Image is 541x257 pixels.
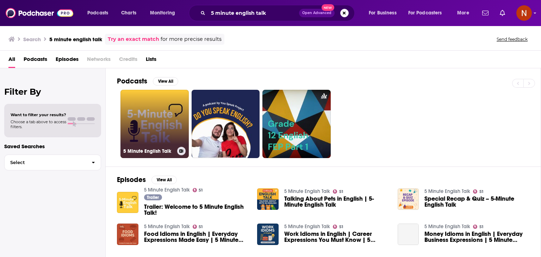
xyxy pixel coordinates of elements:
a: Talking About Pets in English | 5-Minute English Talk [284,196,389,208]
a: All [8,54,15,68]
a: 5 Minute English Talk [284,224,330,230]
span: Networks [87,54,111,68]
button: open menu [452,7,478,19]
span: More [457,8,469,18]
a: Show notifications dropdown [497,7,508,19]
div: Search podcasts, credits, & more... [195,5,361,21]
button: open menu [82,7,117,19]
span: 51 [339,190,343,193]
a: Trailer: Welcome to 5 Minute English Talk! [144,204,249,216]
h2: Episodes [117,175,146,184]
span: Credits [119,54,137,68]
button: Send feedback [495,36,530,42]
img: User Profile [516,5,532,21]
a: Podcasts [24,54,47,68]
img: Food Idioms in English | Everyday Expressions Made Easy | 5 Minute English Talk [117,224,138,245]
span: 51 [479,190,483,193]
a: 51 [333,225,343,229]
h3: 5 Minute English Talk [123,148,174,154]
span: For Podcasters [408,8,442,18]
span: Trailer [147,195,159,200]
a: Money Idioms in English | Everyday Business Expressions | 5 Minute English Talk [398,224,419,245]
a: 5 Minute English Talk [284,188,330,194]
button: Show profile menu [516,5,532,21]
a: Food Idioms in English | Everyday Expressions Made Easy | 5 Minute English Talk [144,231,249,243]
h3: 5 minute english talk [49,36,102,43]
span: Want to filter your results? [11,112,66,117]
a: 5 Minute English Talk [120,90,189,158]
a: Special Recap & Quiz – 5-Minute English Talk [424,196,529,208]
a: Charts [117,7,141,19]
span: 51 [339,225,343,228]
a: Money Idioms in English | Everyday Business Expressions | 5 Minute English Talk [424,231,529,243]
span: 51 [199,189,203,192]
span: Open Advanced [302,11,331,15]
button: open menu [404,7,452,19]
button: Open AdvancedNew [299,9,335,17]
img: Special Recap & Quiz – 5-Minute English Talk [398,188,419,210]
span: New [322,4,334,11]
a: PodcastsView All [117,77,178,86]
span: 51 [479,225,483,228]
button: open menu [145,7,184,19]
span: Logged in as AdelNBM [516,5,532,21]
a: 5 Minute English Talk [144,224,190,230]
img: Work Idioms in English | Career Expressions You Must Know | 5 Minute English Talk [257,224,279,245]
p: Saved Searches [4,143,101,150]
a: 51 [193,188,203,192]
a: Work Idioms in English | Career Expressions You Must Know | 5 Minute English Talk [284,231,389,243]
button: View All [151,176,177,184]
img: Trailer: Welcome to 5 Minute English Talk! [117,192,138,213]
span: 51 [199,225,203,228]
img: Podchaser - Follow, Share and Rate Podcasts [6,6,73,20]
a: 51 [473,189,483,194]
button: Select [4,155,101,170]
a: Episodes [56,54,79,68]
input: Search podcasts, credits, & more... [208,7,299,19]
a: 5 Minute English Talk [144,187,190,193]
span: Podcasts [87,8,108,18]
span: for more precise results [161,35,222,43]
span: For Business [369,8,397,18]
a: 5 Minute English Talk [424,188,470,194]
span: Monitoring [150,8,175,18]
a: 51 [193,225,203,229]
button: View All [153,77,178,86]
span: Charts [121,8,136,18]
span: Select [5,160,86,165]
h2: Podcasts [117,77,147,86]
a: 5 Minute English Talk [424,224,470,230]
a: 51 [333,189,343,194]
h2: Filter By [4,87,101,97]
a: 51 [473,225,483,229]
img: Talking About Pets in English | 5-Minute English Talk [257,188,279,210]
a: Show notifications dropdown [479,7,491,19]
span: Choose a tab above to access filters. [11,119,66,129]
h3: Search [23,36,41,43]
a: EpisodesView All [117,175,177,184]
button: open menu [364,7,405,19]
a: Try an exact match [108,35,159,43]
a: Lists [146,54,156,68]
